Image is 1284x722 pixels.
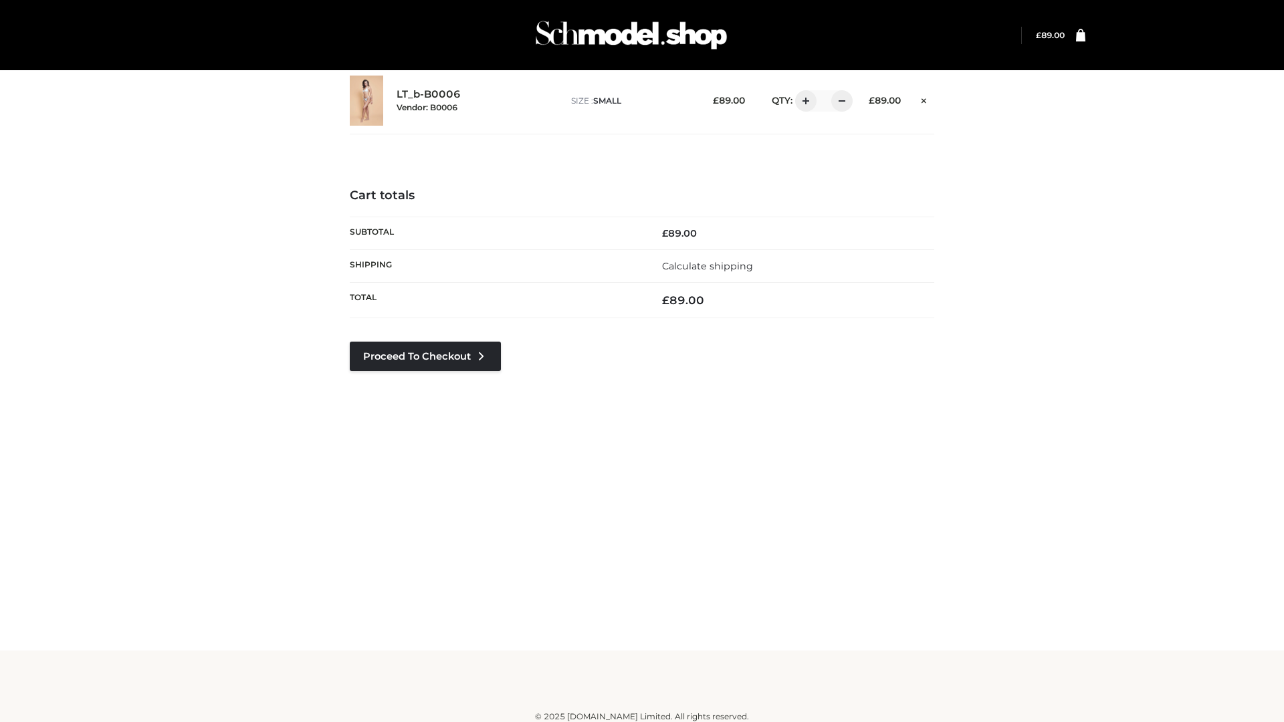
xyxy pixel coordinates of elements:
a: £89.00 [1036,30,1065,40]
th: Shipping [350,249,642,282]
bdi: 89.00 [869,95,901,106]
bdi: 89.00 [662,227,697,239]
div: QTY: [758,90,848,112]
th: Total [350,283,642,318]
span: £ [662,293,669,307]
a: LT_b-B0006 [397,88,461,101]
img: LT_b-B0006 - SMALL [350,76,383,126]
bdi: 89.00 [713,95,745,106]
span: SMALL [593,96,621,106]
span: £ [662,227,668,239]
a: Proceed to Checkout [350,342,501,371]
a: Calculate shipping [662,260,753,272]
p: size : [571,95,692,107]
a: Remove this item [914,90,934,108]
small: Vendor: B0006 [397,102,457,112]
th: Subtotal [350,217,642,249]
span: £ [713,95,719,106]
span: £ [1036,30,1041,40]
bdi: 89.00 [662,293,704,307]
bdi: 89.00 [1036,30,1065,40]
h4: Cart totals [350,189,934,203]
img: Schmodel Admin 964 [531,9,732,62]
span: £ [869,95,875,106]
